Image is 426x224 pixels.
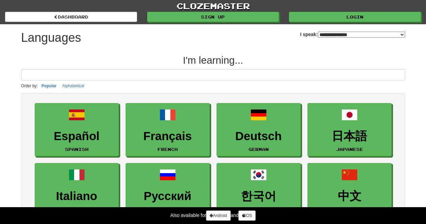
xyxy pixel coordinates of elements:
h3: 한국어 [220,190,297,203]
h2: I'm learning... [21,55,405,66]
a: FrançaisFrench [126,103,210,157]
h3: Español [38,130,115,143]
small: Order by: [21,84,38,88]
h3: Deutsch [220,130,297,143]
a: Sign up [147,12,279,22]
a: Login [289,12,421,22]
small: Spanish [65,147,89,152]
a: 한국어Korean [217,163,301,217]
h3: Русский [129,190,206,203]
small: German [249,147,269,152]
a: 日本語Japanese [307,103,392,157]
small: Japanese [336,147,363,152]
a: ItalianoItalian [35,163,119,217]
select: I speak: [318,32,405,38]
small: French [158,147,178,152]
h3: Français [129,130,206,143]
button: Popular [39,82,59,90]
h3: 中文 [311,190,388,203]
h1: Languages [21,31,81,44]
h3: 日本語 [311,130,388,143]
a: dashboard [5,12,137,22]
a: РусскийRussian [126,163,210,217]
a: DeutschGerman [217,103,301,157]
a: iOS [238,211,256,221]
label: I speak: [300,31,405,38]
a: EspañolSpanish [35,103,119,157]
button: Alphabetical [60,82,86,90]
a: Android [206,211,230,221]
h3: Italiano [38,190,115,203]
a: 中文Mandarin Chinese [307,163,392,217]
